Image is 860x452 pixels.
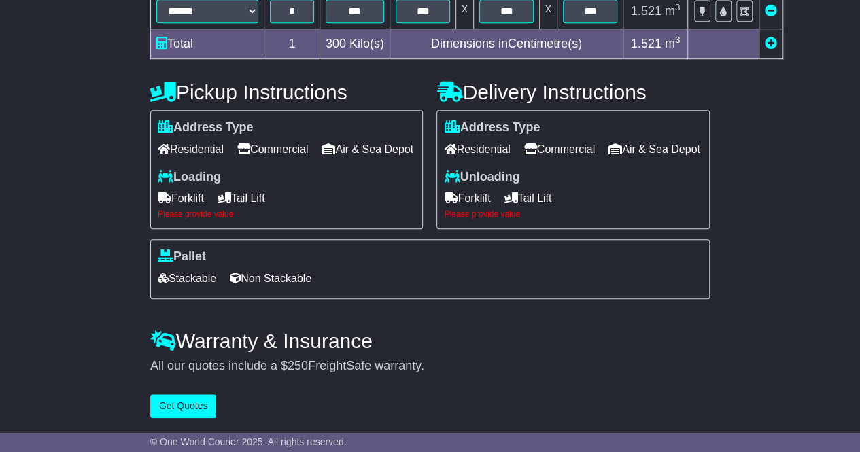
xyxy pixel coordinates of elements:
[158,188,204,209] span: Forklift
[322,139,413,160] span: Air & Sea Depot
[150,359,710,374] div: All our quotes include a $ FreightSafe warranty.
[326,37,346,50] span: 300
[631,37,661,50] span: 1.521
[158,268,216,289] span: Stackable
[524,139,595,160] span: Commercial
[150,330,710,352] h4: Warranty & Insurance
[631,4,661,18] span: 1.521
[150,29,264,59] td: Total
[288,359,308,372] span: 250
[444,139,510,160] span: Residential
[264,29,320,59] td: 1
[158,209,416,219] div: Please provide value
[444,209,702,219] div: Please provide value
[158,249,206,264] label: Pallet
[150,394,217,418] button: Get Quotes
[158,170,221,185] label: Loading
[150,436,347,447] span: © One World Courier 2025. All rights reserved.
[320,29,390,59] td: Kilo(s)
[218,188,265,209] span: Tail Lift
[390,29,623,59] td: Dimensions in Centimetre(s)
[237,139,308,160] span: Commercial
[675,2,681,12] sup: 3
[665,37,681,50] span: m
[150,81,424,103] h4: Pickup Instructions
[230,268,311,289] span: Non Stackable
[158,139,224,160] span: Residential
[665,4,681,18] span: m
[436,81,710,103] h4: Delivery Instructions
[158,120,254,135] label: Address Type
[444,120,540,135] label: Address Type
[765,4,777,18] a: Remove this item
[608,139,700,160] span: Air & Sea Depot
[444,170,519,185] label: Unloading
[675,35,681,45] sup: 3
[504,188,551,209] span: Tail Lift
[444,188,490,209] span: Forklift
[765,37,777,50] a: Add new item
